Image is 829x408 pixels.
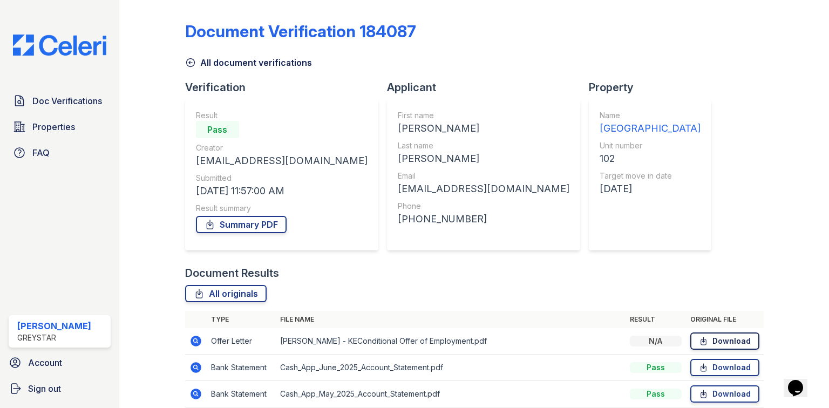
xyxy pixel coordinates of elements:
a: Name [GEOGRAPHIC_DATA] [600,110,701,136]
a: Account [4,352,115,373]
a: Doc Verifications [9,90,111,112]
div: Pass [196,121,239,138]
div: Email [398,171,569,181]
th: Original file [686,311,764,328]
div: Phone [398,201,569,212]
a: All document verifications [185,56,312,69]
div: Document Verification 184087 [185,22,416,41]
iframe: chat widget [784,365,818,397]
div: [GEOGRAPHIC_DATA] [600,121,701,136]
th: File name [276,311,626,328]
div: [EMAIL_ADDRESS][DOMAIN_NAME] [196,153,368,168]
div: First name [398,110,569,121]
div: [DATE] [600,181,701,196]
div: Creator [196,142,368,153]
div: Last name [398,140,569,151]
div: Pass [630,389,682,399]
div: [PERSON_NAME] [398,151,569,166]
div: Verification [185,80,387,95]
span: Doc Verifications [32,94,102,107]
div: Document Results [185,266,279,281]
a: Download [690,332,759,350]
td: Bank Statement [207,381,276,407]
div: Unit number [600,140,701,151]
div: Result summary [196,203,368,214]
td: [PERSON_NAME] - KEConditional Offer of Employment.pdf [276,328,626,355]
a: Sign out [4,378,115,399]
a: Download [690,385,759,403]
div: Target move in date [600,171,701,181]
span: Account [28,356,62,369]
div: Property [589,80,720,95]
a: FAQ [9,142,111,164]
td: Cash_App_May_2025_Account_Statement.pdf [276,381,626,407]
a: Download [690,359,759,376]
td: Offer Letter [207,328,276,355]
div: Name [600,110,701,121]
span: FAQ [32,146,50,159]
th: Type [207,311,276,328]
div: [PERSON_NAME] [17,319,91,332]
span: Sign out [28,382,61,395]
td: Cash_App_June_2025_Account_Statement.pdf [276,355,626,381]
div: Greystar [17,332,91,343]
div: N/A [630,336,682,346]
img: CE_Logo_Blue-a8612792a0a2168367f1c8372b55b34899dd931a85d93a1a3d3e32e68fde9ad4.png [4,35,115,56]
div: [PERSON_NAME] [398,121,569,136]
span: Properties [32,120,75,133]
a: Summary PDF [196,216,287,233]
div: [DATE] 11:57:00 AM [196,183,368,199]
th: Result [626,311,686,328]
div: 102 [600,151,701,166]
div: Submitted [196,173,368,183]
div: Applicant [387,80,589,95]
div: Result [196,110,368,121]
td: Bank Statement [207,355,276,381]
div: Pass [630,362,682,373]
div: [EMAIL_ADDRESS][DOMAIN_NAME] [398,181,569,196]
a: All originals [185,285,267,302]
div: [PHONE_NUMBER] [398,212,569,227]
a: Properties [9,116,111,138]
